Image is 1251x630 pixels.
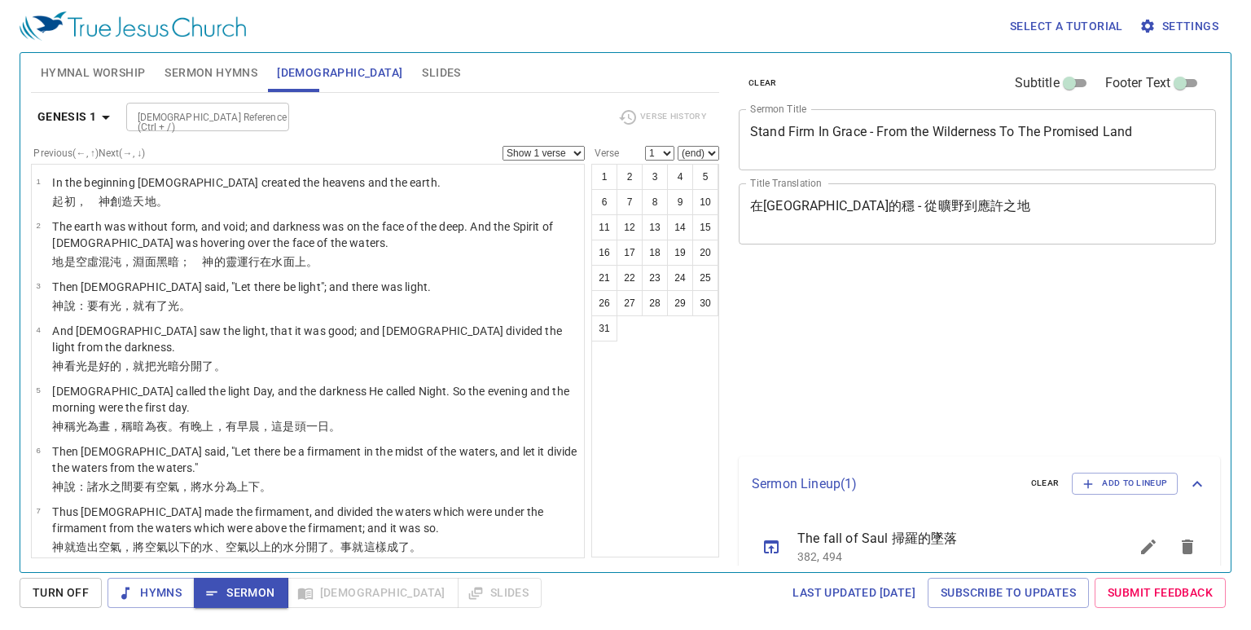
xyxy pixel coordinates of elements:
button: 20 [692,240,718,266]
wh1961: 空虛 [76,255,318,268]
button: Add to Lineup [1072,473,1178,494]
span: [DEMOGRAPHIC_DATA] [277,63,402,83]
wh7307: 運行 [237,255,318,268]
button: 28 [642,290,668,316]
wh259: 日 [318,420,340,433]
span: clear [748,76,777,90]
button: 5 [692,164,718,190]
textarea: Stand Firm In Grace - From the Wilderness To The Promised Land [750,124,1205,155]
span: 3 [36,281,40,290]
p: In the beginning [DEMOGRAPHIC_DATA] created the heavens and the earth. [52,174,441,191]
button: 8 [642,189,668,215]
span: Turn Off [33,583,89,603]
wh776: 是 [64,255,318,268]
span: Sermon Hymns [165,63,257,83]
p: Then [DEMOGRAPHIC_DATA] said, "Let there be a firmament in the midst of the waters, and let it di... [52,443,579,476]
wh4325: 分 [214,480,272,493]
wh2822: 為夜 [145,420,341,433]
button: 19 [667,240,693,266]
button: 18 [642,240,668,266]
p: 神 [52,358,579,374]
span: 5 [36,385,40,394]
wh4325: 之間 [110,480,271,493]
button: 11 [591,214,617,240]
wh7121: 暗 [133,420,340,433]
span: Select a tutorial [1010,16,1123,37]
button: 17 [617,240,643,266]
wh3117: ，稱 [110,420,340,433]
button: 22 [617,265,643,291]
wh7549: ，將空氣 [121,540,421,553]
wh4325: 、空氣 [214,540,422,553]
wh430: 說 [64,480,272,493]
wh8414: 混沌 [99,255,318,268]
button: 7 [617,189,643,215]
span: 4 [36,325,40,334]
wh430: 說 [64,299,191,312]
button: 10 [692,189,718,215]
wh430: 的靈 [214,255,318,268]
button: 4 [667,164,693,190]
wh559: ：諸水 [76,480,272,493]
span: Slides [422,63,460,83]
wh1961: 光 [110,299,191,312]
span: clear [1031,476,1060,491]
p: 神 [52,478,579,495]
wh6153: ，有早晨 [214,420,341,433]
a: Subscribe to Updates [928,578,1089,608]
button: 6 [591,189,617,215]
p: 神 [52,418,579,434]
p: Sermon Lineup ( 1 ) [752,474,1018,494]
p: 起初 [52,193,441,209]
span: Sermon [207,583,274,603]
wh7363: 在水 [260,255,318,268]
span: Footer Text [1105,73,1171,93]
wh559: ：要有 [76,299,191,312]
wh8064: 地 [145,195,168,208]
wh216: ，就有了光 [121,299,191,312]
span: Last updated [DATE] [792,583,915,603]
wh430: 稱 [64,420,341,433]
wh3915: 。有晚上 [168,420,340,433]
wh3651: 。 [410,540,421,553]
ul: sermon lineup list [739,511,1220,583]
wh1254: 天 [133,195,167,208]
button: clear [1021,474,1069,493]
wh5921: 的水 [271,540,421,553]
button: Genesis 1 [31,102,123,132]
wh8432: 要有空氣 [133,480,271,493]
wh914: 。 [214,359,226,372]
wh6213: 空氣 [99,540,421,553]
button: 31 [591,315,617,341]
span: Hymns [121,583,182,603]
wh216: 。 [179,299,191,312]
button: 30 [692,290,718,316]
wh7220: 光 [76,359,226,372]
button: 21 [591,265,617,291]
button: 23 [642,265,668,291]
wh5921: 。 [306,255,318,268]
button: Hymns [108,578,195,608]
wh914: 。事就這樣成了 [329,540,421,553]
button: Select a tutorial [1003,11,1130,42]
wh6440: 黑暗 [156,255,318,268]
button: 9 [667,189,693,215]
img: True Jesus Church [20,11,246,41]
textarea: 在[GEOGRAPHIC_DATA]的穩 - 從曠野到應許之地 [750,198,1205,229]
button: 13 [642,214,668,240]
iframe: from-child [732,262,1122,451]
wh7549: ，將水 [179,480,271,493]
wh4325: 面 [283,255,318,268]
wh8478: 的水 [191,540,421,553]
button: 25 [692,265,718,291]
button: 12 [617,214,643,240]
a: Last updated [DATE] [786,578,922,608]
wh776: 。 [156,195,168,208]
span: 1 [36,177,40,186]
p: 地 [52,253,579,270]
input: Type Bible Reference [131,108,257,126]
p: 神 [52,297,431,314]
p: Then [DEMOGRAPHIC_DATA] said, "Let there be light"; and there was light. [52,279,431,295]
wh216: 為晝 [87,420,340,433]
span: 2 [36,221,40,230]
